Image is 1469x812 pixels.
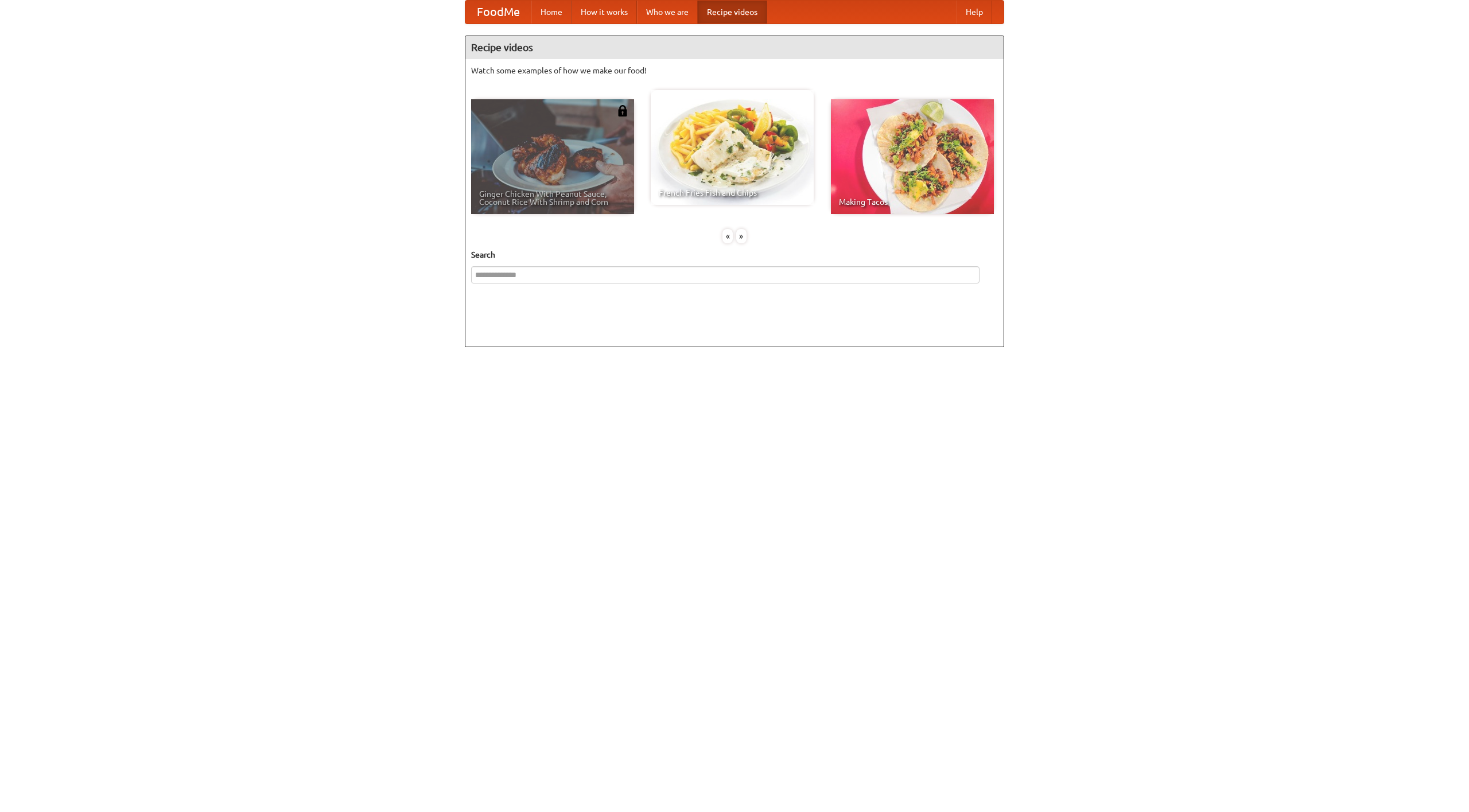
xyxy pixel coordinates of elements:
div: « [722,229,733,243]
img: 483408.png [617,105,628,116]
a: How it works [572,1,637,24]
a: Recipe videos [698,1,767,24]
p: Watch some examples of how we make our food! [471,65,998,76]
a: French Fries Fish and Chips [651,90,814,205]
span: French Fries Fish and Chips [659,189,806,197]
a: Home [531,1,572,24]
h4: Recipe videos [465,36,1004,59]
a: Making Tacos [831,99,994,214]
span: Making Tacos [839,198,986,206]
a: FoodMe [465,1,531,24]
a: Help [957,1,992,24]
h5: Search [471,249,998,261]
a: Who we are [637,1,698,24]
div: » [736,229,747,243]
